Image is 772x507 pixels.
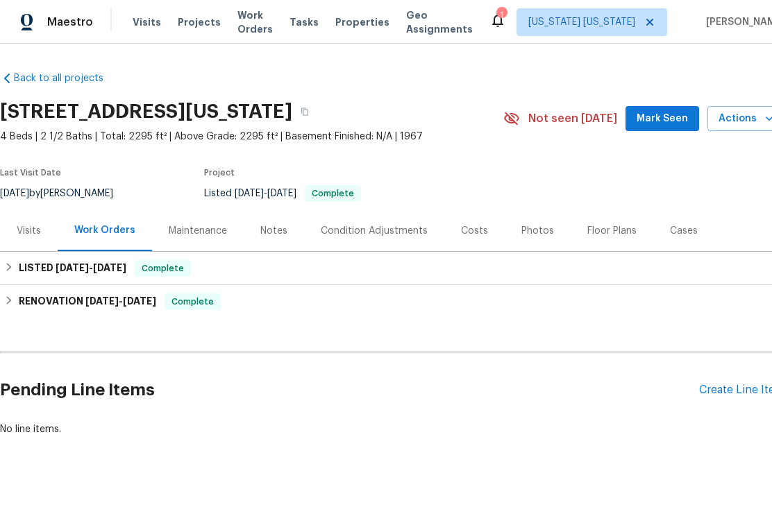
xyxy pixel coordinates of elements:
[626,106,699,132] button: Mark Seen
[670,224,698,238] div: Cases
[521,224,554,238] div: Photos
[587,224,637,238] div: Floor Plans
[74,223,135,237] div: Work Orders
[178,15,221,29] span: Projects
[166,295,219,309] span: Complete
[496,8,506,22] div: 1
[237,8,273,36] span: Work Orders
[133,15,161,29] span: Visits
[528,112,617,126] span: Not seen [DATE]
[267,189,296,198] span: [DATE]
[204,189,361,198] span: Listed
[85,296,156,306] span: -
[637,110,688,128] span: Mark Seen
[19,260,126,277] h6: LISTED
[169,224,227,238] div: Maintenance
[123,296,156,306] span: [DATE]
[19,293,156,310] h6: RENOVATION
[235,189,264,198] span: [DATE]
[17,224,41,238] div: Visits
[461,224,488,238] div: Costs
[56,263,89,273] span: [DATE]
[406,8,473,36] span: Geo Assignments
[306,189,360,198] span: Complete
[85,296,119,306] span: [DATE]
[93,263,126,273] span: [DATE]
[47,15,93,29] span: Maestro
[56,263,126,273] span: -
[335,15,389,29] span: Properties
[136,261,190,275] span: Complete
[528,15,635,29] span: [US_STATE] [US_STATE]
[321,224,428,238] div: Condition Adjustments
[235,189,296,198] span: -
[260,224,287,238] div: Notes
[292,99,317,124] button: Copy Address
[289,17,319,27] span: Tasks
[204,169,235,177] span: Project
